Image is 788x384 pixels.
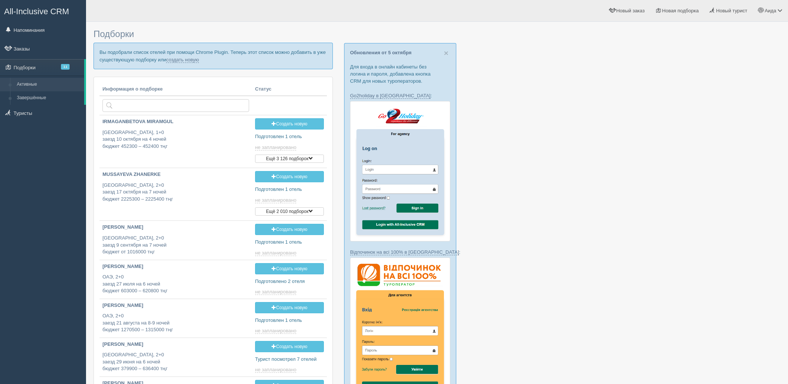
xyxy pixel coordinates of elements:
[255,186,324,193] p: Подготовлен 1 отель
[255,278,324,285] p: Подготовлено 2 отеля
[99,115,252,156] a: IRMAGANBETOVA MIRAMGUL [GEOGRAPHIC_DATA], 1+0заезд 10 октября на 4 ночейбюджет 452300 – 452400 тңг
[350,249,450,256] p: :
[350,249,459,255] a: Відпочинок на всі 100% в [GEOGRAPHIC_DATA]
[166,57,199,63] a: создать новую
[616,8,645,13] span: Новый заказ
[99,221,252,259] a: [PERSON_NAME] [GEOGRAPHIC_DATA], 2+0заезд 9 сентября на 7 ночейбюджет от 1016000 тңг
[255,197,298,203] a: не запланировано
[102,263,249,270] p: [PERSON_NAME]
[716,8,747,13] span: Новый турист
[102,118,249,125] p: IRMAGANBETOVA MIRAMGUL
[102,302,249,309] p: [PERSON_NAME]
[255,328,296,334] span: не запланировано
[255,250,298,256] a: не запланировано
[350,63,450,85] p: Для входа в онлайн кабинеты без логина и пароля, добавлена кнопка CRM для новых туроператоров.
[255,328,298,334] a: не запланировано
[255,144,296,150] span: не запланировано
[99,168,252,209] a: MUSSAYEVA ZHANERKE [GEOGRAPHIC_DATA], 2+0заезд 17 октября на 7 ночейбюджет 2225300 – 2225400 тңг
[255,133,324,140] p: Подготовлен 1 отель
[93,43,333,69] p: Вы подобрали список отелей при помощи Chrome Plugin. Теперь этот список можно добавить в уже суще...
[61,64,70,70] span: 11
[255,118,324,129] a: Создать новую
[255,263,324,274] a: Создать новую
[99,83,252,96] th: Информация о подборке
[255,250,296,256] span: не запланировано
[102,129,249,150] p: [GEOGRAPHIC_DATA], 1+0 заезд 10 октября на 4 ночей бюджет 452300 – 452400 тңг
[255,171,324,182] a: Создать новую
[0,0,86,21] a: All-Inclusive CRM
[350,92,450,99] p: :
[444,49,448,57] span: ×
[350,101,450,241] img: go2holiday-login-via-crm-for-travel-agents.png
[102,99,249,112] input: Поиск по стране или туристу
[255,317,324,324] p: Подготовлен 1 отель
[255,155,324,163] button: Ещё 3 126 подборок
[102,313,249,333] p: ОАЭ, 2+0 заезд 21 августа на 8-9 ночей бюджет 1270500 – 1315000 тңг
[350,50,411,55] a: Обновления от 5 октября
[102,182,249,203] p: [GEOGRAPHIC_DATA], 2+0 заезд 17 октября на 7 ночей бюджет 2225300 – 2225400 тңг
[255,356,324,363] p: Турист посмотрел 7 отелей
[255,367,296,373] span: не запланировано
[255,144,298,150] a: не запланировано
[255,367,298,373] a: не запланировано
[4,7,69,16] span: All-Inclusive CRM
[255,207,324,216] button: Ещё 2 010 подборок
[255,239,324,246] p: Подготовлен 1 отель
[13,91,84,105] a: Завершённые
[102,224,249,231] p: [PERSON_NAME]
[255,224,324,235] a: Создать новую
[255,289,298,295] a: не запланировано
[255,341,324,352] a: Создать новую
[255,302,324,313] a: Создать новую
[102,171,249,178] p: MUSSAYEVA ZHANERKE
[662,8,699,13] span: Новая подборка
[99,338,252,376] a: [PERSON_NAME] [GEOGRAPHIC_DATA], 2+0заезд 29 июня на 6 ночейбюджет 379900 – 636400 тңг
[350,93,430,99] a: Go2holiday в [GEOGRAPHIC_DATA]
[444,49,448,57] button: Close
[102,341,249,348] p: [PERSON_NAME]
[99,299,252,337] a: [PERSON_NAME] ОАЭ, 2+0заезд 21 августа на 8-9 ночейбюджет 1270500 – 1315000 тңг
[102,351,249,372] p: [GEOGRAPHIC_DATA], 2+0 заезд 29 июня на 6 ночей бюджет 379900 – 636400 тңг
[102,274,249,295] p: ОАЭ, 2+0 заезд 27 июля на 6 ночей бюджет 603000 – 620800 тңг
[255,197,296,203] span: не запланировано
[252,83,327,96] th: Статус
[255,289,296,295] span: не запланировано
[93,29,134,39] span: Подборки
[765,8,776,13] span: Аида
[99,260,252,298] a: [PERSON_NAME] ОАЭ, 2+0заезд 27 июля на 6 ночейбюджет 603000 – 620800 тңг
[102,235,249,256] p: [GEOGRAPHIC_DATA], 2+0 заезд 9 сентября на 7 ночей бюджет от 1016000 тңг
[13,78,84,91] a: Активные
